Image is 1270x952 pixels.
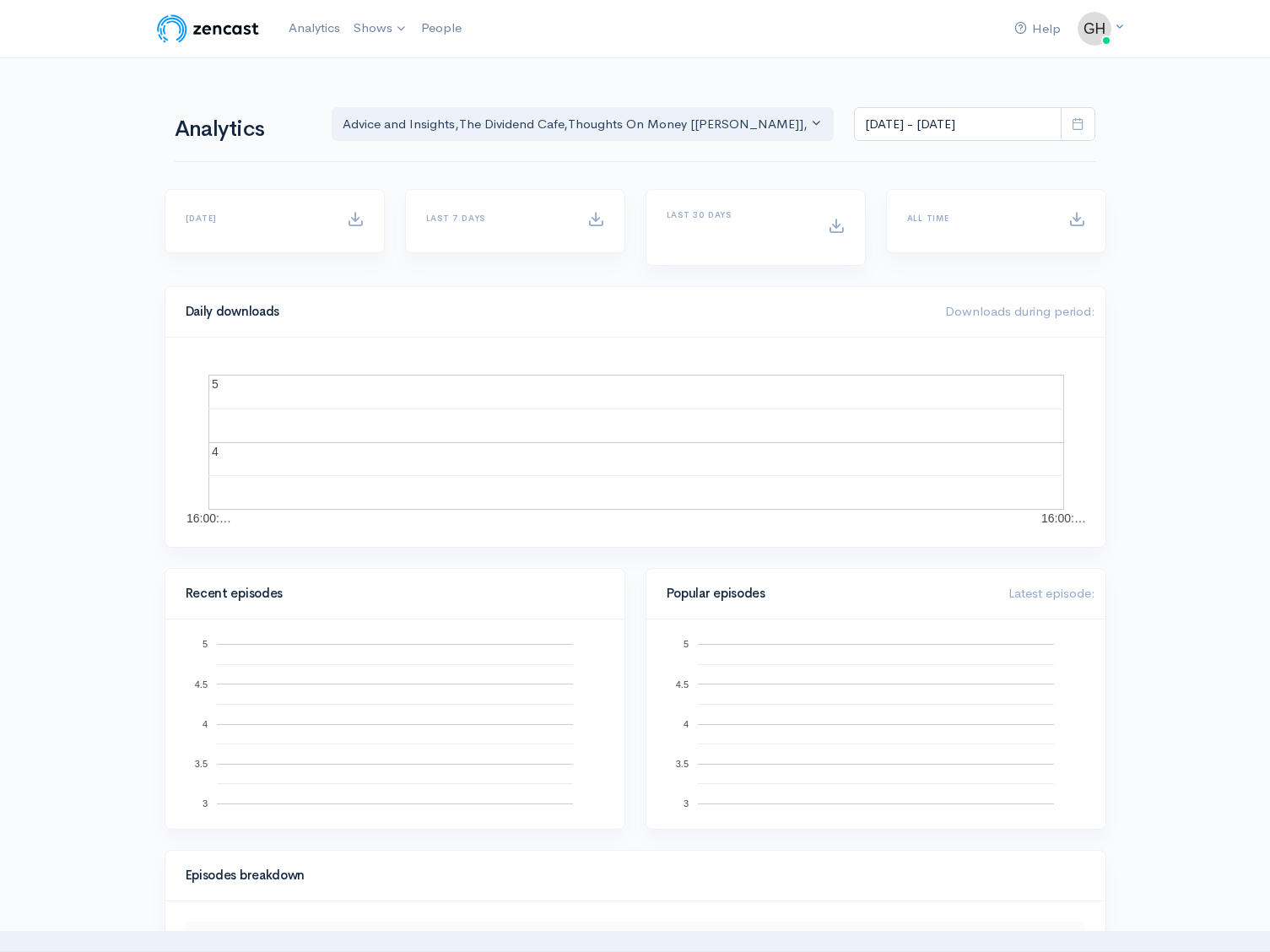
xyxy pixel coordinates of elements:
text: 4 [202,719,207,729]
text: 3.5 [675,759,688,769]
span: Downloads during period: [945,303,1095,319]
text: 5 [212,377,219,391]
a: Help [1008,11,1067,47]
h6: All time [907,214,1048,223]
a: Analytics [282,10,347,46]
h4: Recent episodes [186,587,594,601]
text: 4.5 [194,679,207,689]
svg: A chart. [186,640,605,809]
h6: [DATE] [186,214,327,223]
svg: A chart. [667,640,1086,809]
a: Shows [347,10,414,47]
text: 16:00:… [186,511,231,525]
text: 3 [683,798,688,809]
text: 5 [202,639,207,649]
text: 4.5 [675,679,688,689]
img: ... [1078,12,1111,46]
a: People [414,10,468,46]
h1: Analytics [175,117,311,142]
h4: Popular episodes [667,587,988,601]
text: 3 [202,798,207,809]
text: 5 [683,639,688,649]
text: 16:00:… [1041,511,1086,525]
svg: A chart. [186,358,1086,527]
button: Advice and Insights, The Dividend Cafe, Thoughts On Money [TOM], Alt Blend, On the Hook [332,107,835,142]
h4: Daily downloads [186,305,925,319]
div: Advice and Insights , The Dividend Cafe , Thoughts On Money [[PERSON_NAME]] , Alt Blend , On the ... [343,115,808,134]
iframe: gist-messenger-bubble-iframe [1213,895,1253,935]
h6: Last 7 days [426,214,567,223]
span: Latest episode: [1008,585,1095,601]
text: 3.5 [194,759,207,769]
h6: Last 30 days [667,210,808,219]
img: ZenCast Logo [154,12,262,46]
text: 4 [683,719,688,729]
text: 4 [212,445,219,458]
input: analytics date range selector [854,107,1062,142]
h4: Episodes breakdown [186,868,1075,883]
